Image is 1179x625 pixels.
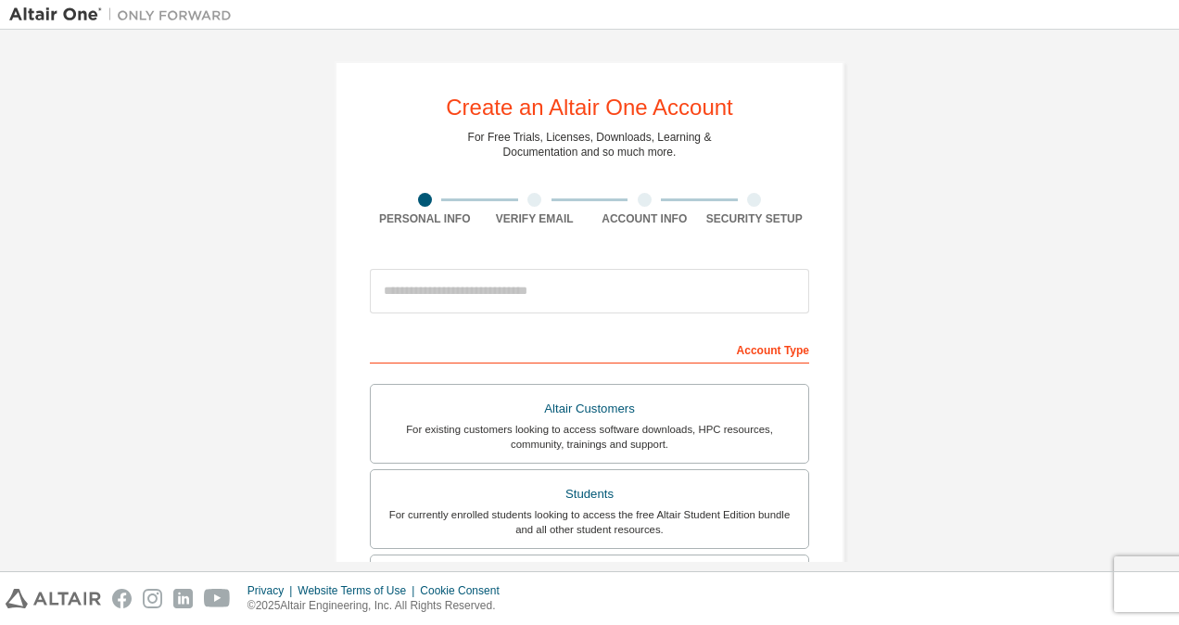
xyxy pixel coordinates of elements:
div: Website Terms of Use [298,583,420,598]
div: Account Info [589,211,700,226]
div: Students [382,481,797,507]
img: linkedin.svg [173,589,193,608]
p: © 2025 Altair Engineering, Inc. All Rights Reserved. [247,598,511,614]
img: youtube.svg [204,589,231,608]
div: Privacy [247,583,298,598]
div: Create an Altair One Account [446,96,733,119]
img: facebook.svg [112,589,132,608]
div: Verify Email [480,211,590,226]
div: For currently enrolled students looking to access the free Altair Student Edition bundle and all ... [382,507,797,537]
div: Account Type [370,334,809,364]
div: For Free Trials, Licenses, Downloads, Learning & Documentation and so much more. [468,130,712,159]
img: altair_logo.svg [6,589,101,608]
div: Personal Info [370,211,480,226]
div: Security Setup [700,211,810,226]
div: Altair Customers [382,396,797,422]
img: Altair One [9,6,241,24]
img: instagram.svg [143,589,162,608]
div: For existing customers looking to access software downloads, HPC resources, community, trainings ... [382,422,797,452]
div: Cookie Consent [420,583,510,598]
